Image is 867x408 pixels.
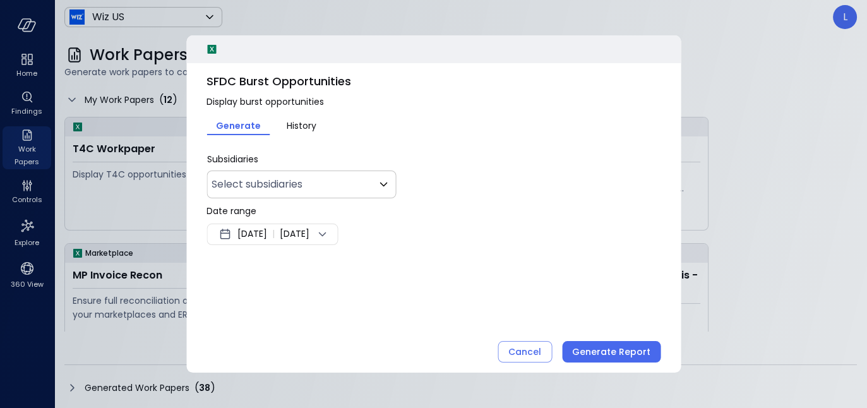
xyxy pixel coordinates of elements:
div: Cancel [508,344,541,360]
span: | [272,227,275,242]
span: [DATE] [237,227,267,242]
p: Subsidiaries [206,153,661,165]
button: Generate Report [562,341,661,363]
p: Select subsidiaries [212,177,376,192]
span: Generate [216,119,261,133]
span: Display burst opportunities [206,95,661,109]
span: History [287,119,316,133]
span: [DATE] [280,227,309,242]
span: SFDC Burst Opportunities [206,73,661,90]
span: Date range [206,205,256,217]
button: Cancel [498,341,552,363]
div: Generate Report [572,344,650,360]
